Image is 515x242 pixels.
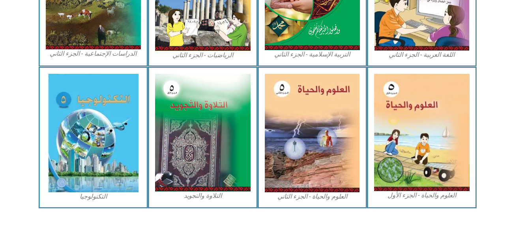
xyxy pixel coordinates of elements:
[155,191,251,200] figcaption: التلاوة والتجويد
[374,191,470,200] figcaption: العلوم والحياة - الجزء الأول
[155,51,251,60] figcaption: الرياضيات - الجزء الثاني
[374,51,470,59] figcaption: اللغة العربية - الجزء الثاني
[265,50,360,59] figcaption: التربية الإسلامية - الجزء الثاني
[46,49,141,58] figcaption: الدراسات الإجتماعية - الجزء الثاني
[46,192,141,201] figcaption: التكنولوجيا
[265,192,360,201] figcaption: العلوم والحياة - الجزء الثاني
